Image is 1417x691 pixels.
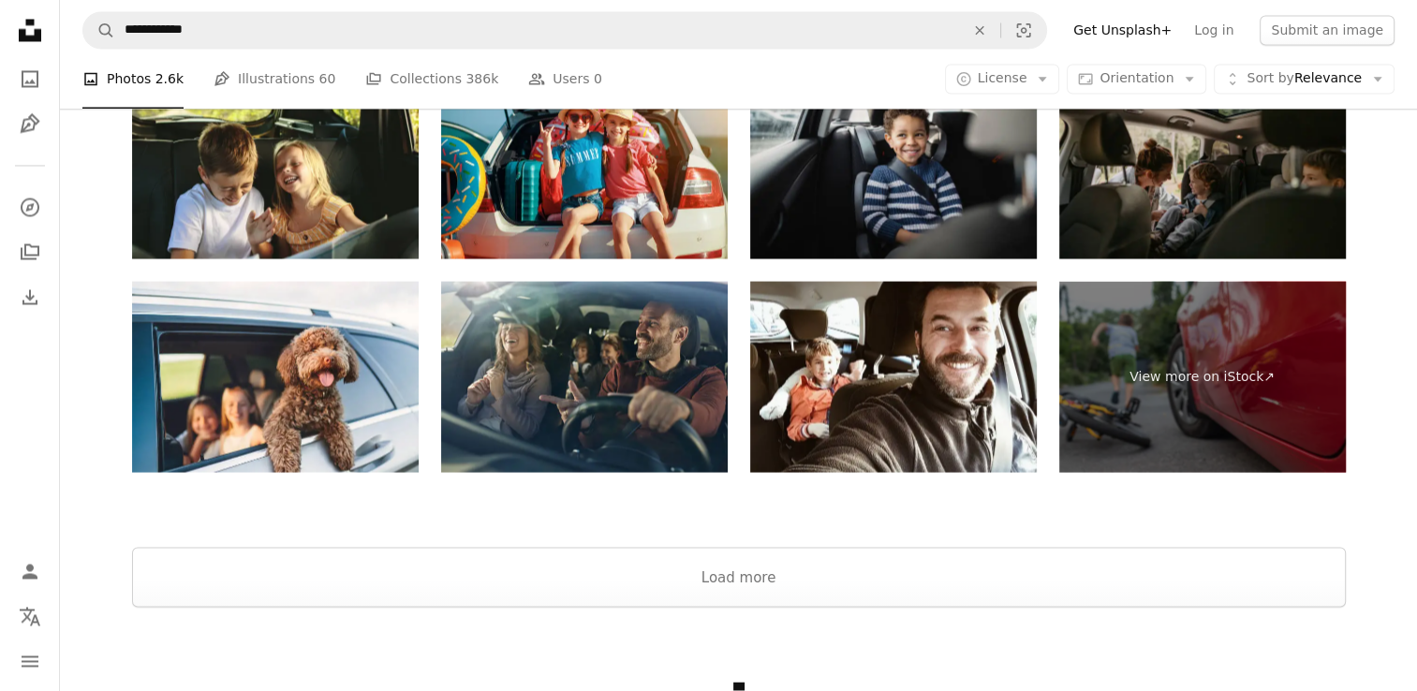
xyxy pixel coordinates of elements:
a: Illustrations [11,105,49,142]
a: Collections 386k [365,49,498,109]
a: Download History [11,278,49,316]
button: Language [11,597,49,635]
button: Clear [959,12,1000,48]
img: Commuting by car [750,67,1037,258]
button: Orientation [1067,64,1206,94]
button: Load more [132,547,1346,607]
button: Menu [11,642,49,680]
a: Photos [11,60,49,97]
form: Find visuals sitewide [82,11,1047,49]
img: happy children girls twin sisters on the car ride to summer trip [441,67,728,258]
a: Illustrations 60 [214,49,335,109]
img: Happy family listening music while going on a road trip by car. [441,281,728,472]
span: Sort by [1247,70,1293,85]
a: Log in / Sign up [11,552,49,590]
a: Collections [11,233,49,271]
a: Home — Unsplash [11,11,49,52]
a: Explore [11,188,49,226]
button: Search Unsplash [83,12,115,48]
img: Fluffy brown Maltipoo dog looking out from an open car window, with little girls sitting in the b... [132,281,419,472]
a: Get Unsplash+ [1062,15,1183,45]
span: 60 [319,68,336,89]
button: Submit an image [1260,15,1395,45]
a: Users 0 [528,49,602,109]
img: Kids enjoying while travelling by car [132,67,419,258]
span: License [978,70,1027,85]
span: 0 [594,68,602,89]
button: Visual search [1001,12,1046,48]
span: Relevance [1247,69,1362,88]
button: Sort byRelevance [1214,64,1395,94]
img: Smiling Father In Car With Son Sitting At Back Seat [750,281,1037,472]
span: 386k [465,68,498,89]
a: Log in [1183,15,1245,45]
img: Getting ready for a road trip [1059,67,1346,258]
a: View more on iStock↗ [1059,281,1346,472]
span: Orientation [1100,70,1173,85]
button: License [945,64,1060,94]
